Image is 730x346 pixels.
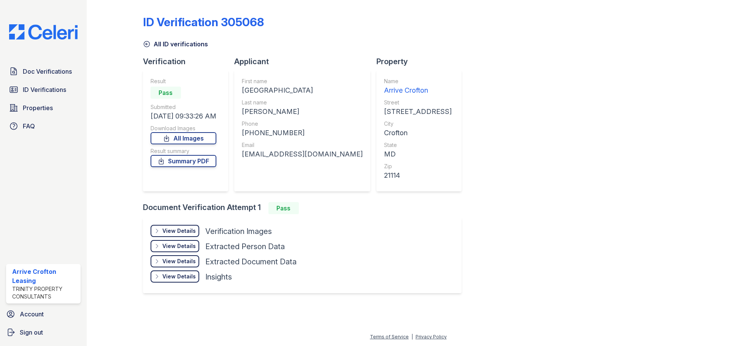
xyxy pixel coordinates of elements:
div: Extracted Document Data [205,256,297,267]
div: Name [384,77,452,85]
div: [EMAIL_ADDRESS][DOMAIN_NAME] [242,149,363,160]
div: State [384,141,452,149]
img: CE_Logo_Blue-a8612792a0a2168367f1c8372b55b34899dd931a85d93a1a3d3e32e68fde9ad4.png [3,24,84,39]
a: Name Arrive Crofton [384,77,452,96]
div: Email [242,141,363,149]
span: Properties [23,103,53,112]
div: | [411,334,413,340]
div: Submitted [151,103,216,111]
div: Download Images [151,125,216,132]
span: ID Verifications [23,85,66,94]
div: Applicant [234,56,376,67]
div: Phone [242,120,363,128]
a: All Images [151,132,216,144]
div: ID Verification 305068 [143,15,264,29]
a: Terms of Service [370,334,409,340]
a: Sign out [3,325,84,340]
div: Street [384,99,452,106]
div: Verification [143,56,234,67]
span: FAQ [23,122,35,131]
div: Last name [242,99,363,106]
div: Arrive Crofton [384,85,452,96]
div: [STREET_ADDRESS] [384,106,452,117]
span: Account [20,310,44,319]
div: View Details [162,227,196,235]
a: Privacy Policy [416,334,447,340]
div: Verification Images [205,226,272,237]
a: Account [3,307,84,322]
div: First name [242,77,363,85]
div: [DATE] 09:33:26 AM [151,111,216,122]
div: Zip [384,163,452,170]
div: Arrive Crofton Leasing [12,267,78,285]
div: [PERSON_NAME] [242,106,363,117]
div: [GEOGRAPHIC_DATA] [242,85,363,96]
a: Summary PDF [151,155,216,167]
div: City [384,120,452,128]
div: Document Verification Attempt 1 [143,202,468,214]
div: View Details [162,258,196,265]
a: ID Verifications [6,82,81,97]
div: Property [376,56,468,67]
a: FAQ [6,118,81,134]
a: All ID verifications [143,39,208,49]
div: Crofton [384,128,452,138]
span: Sign out [20,328,43,337]
div: Result [151,77,216,85]
div: Trinity Property Consultants [12,285,78,300]
div: View Details [162,242,196,250]
div: 21114 [384,170,452,181]
div: Insights [205,272,232,282]
div: Result summary [151,147,216,155]
div: Extracted Person Data [205,241,285,252]
a: Properties [6,100,81,115]
div: Pass [268,202,299,214]
div: [PHONE_NUMBER] [242,128,363,138]
span: Doc Verifications [23,67,72,76]
div: Pass [151,87,181,99]
a: Doc Verifications [6,64,81,79]
div: MD [384,149,452,160]
div: View Details [162,273,196,280]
